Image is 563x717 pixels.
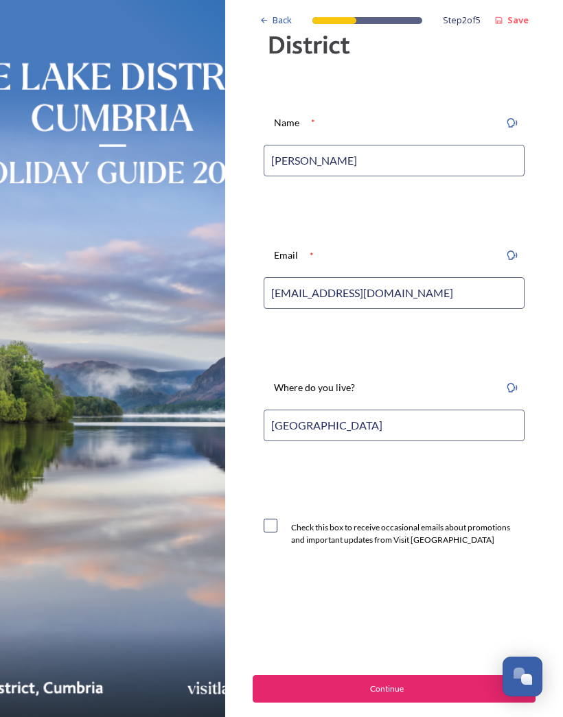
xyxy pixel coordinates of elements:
[260,683,514,695] div: Continue
[253,675,536,703] button: Continue
[253,587,461,641] iframe: reCAPTCHA
[507,14,529,26] strong: Save
[264,373,365,403] div: Where do you live?
[443,14,481,27] span: Step 2 of 5
[273,14,292,27] span: Back
[264,277,525,309] input: Email
[503,657,542,696] button: Open Chat
[291,521,525,546] div: Check this box to receive occasional emails about promotions and important updates from Visit [GE...
[264,108,310,138] div: Name
[264,240,308,270] div: Email
[264,145,525,176] input: Name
